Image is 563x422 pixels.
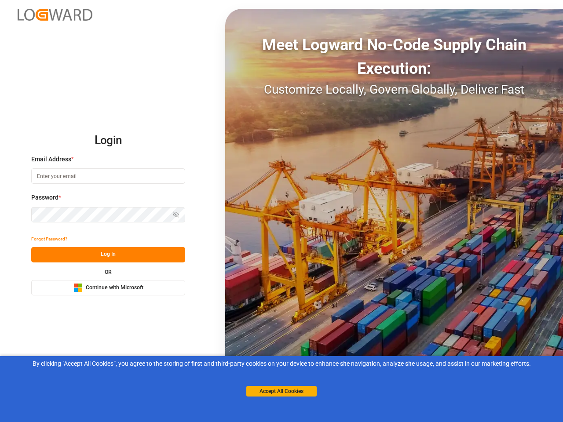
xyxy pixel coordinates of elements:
[31,168,185,184] input: Enter your email
[225,80,563,99] div: Customize Locally, Govern Globally, Deliver Fast
[246,386,317,397] button: Accept All Cookies
[31,127,185,155] h2: Login
[31,247,185,262] button: Log In
[31,280,185,295] button: Continue with Microsoft
[225,33,563,80] div: Meet Logward No-Code Supply Chain Execution:
[31,232,67,247] button: Forgot Password?
[18,9,92,21] img: Logward_new_orange.png
[86,284,143,292] span: Continue with Microsoft
[31,193,58,202] span: Password
[6,359,557,368] div: By clicking "Accept All Cookies”, you agree to the storing of first and third-party cookies on yo...
[105,269,112,275] small: OR
[31,155,71,164] span: Email Address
